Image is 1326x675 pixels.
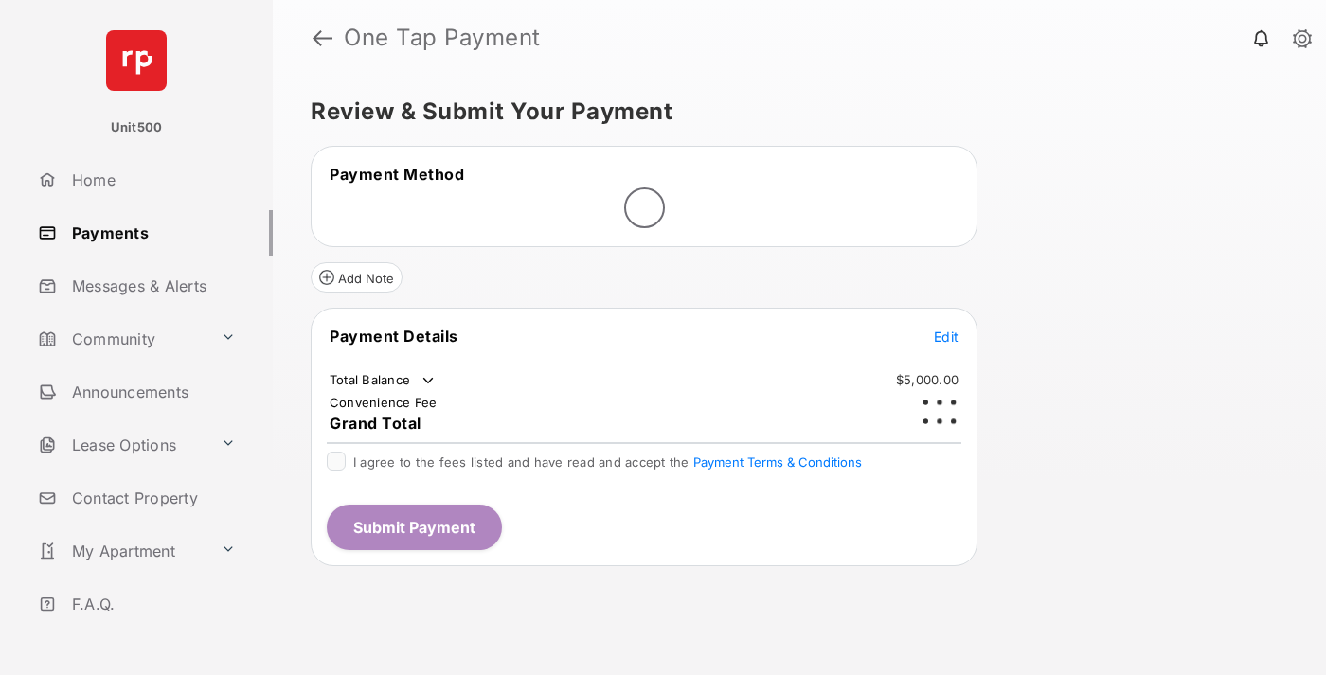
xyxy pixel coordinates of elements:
[934,327,959,346] button: Edit
[111,118,163,137] p: Unit500
[329,371,438,390] td: Total Balance
[30,581,273,627] a: F.A.Q.
[693,454,862,470] button: I agree to the fees listed and have read and accept the
[311,262,403,293] button: Add Note
[30,263,273,309] a: Messages & Alerts
[327,505,502,550] button: Submit Payment
[895,371,959,388] td: $5,000.00
[30,157,273,203] a: Home
[330,165,464,184] span: Payment Method
[30,210,273,256] a: Payments
[30,369,273,415] a: Announcements
[934,329,959,345] span: Edit
[344,27,541,49] strong: One Tap Payment
[330,414,421,433] span: Grand Total
[30,528,213,574] a: My Apartment
[330,327,458,346] span: Payment Details
[30,475,273,521] a: Contact Property
[30,422,213,468] a: Lease Options
[311,100,1273,123] h5: Review & Submit Your Payment
[30,316,213,362] a: Community
[353,454,862,470] span: I agree to the fees listed and have read and accept the
[106,30,167,91] img: svg+xml;base64,PHN2ZyB4bWxucz0iaHR0cDovL3d3dy53My5vcmcvMjAwMC9zdmciIHdpZHRoPSI2NCIgaGVpZ2h0PSI2NC...
[329,394,439,411] td: Convenience Fee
